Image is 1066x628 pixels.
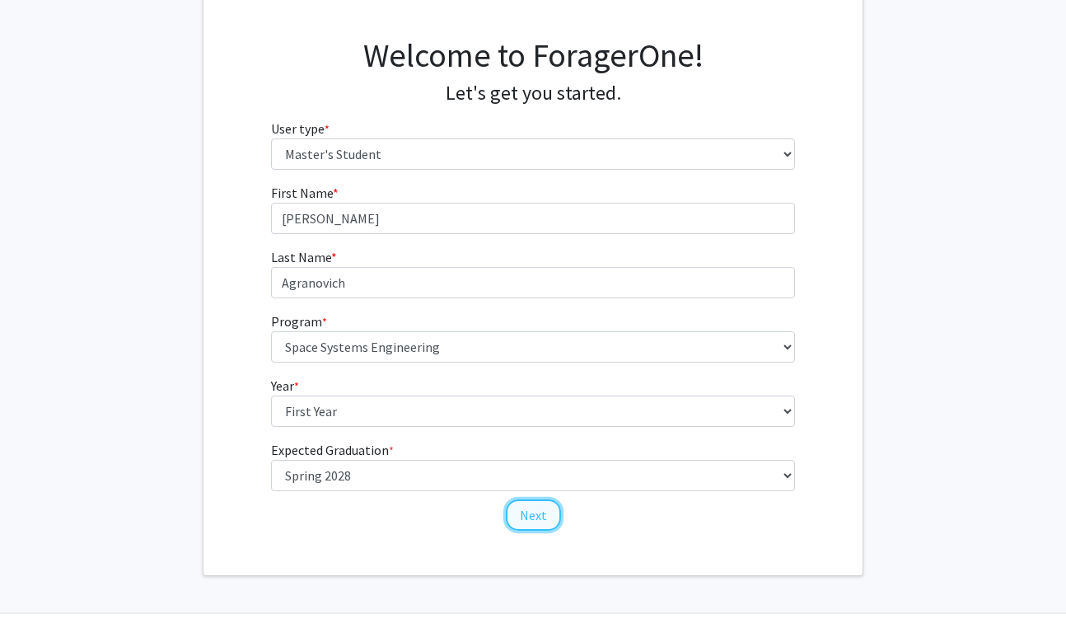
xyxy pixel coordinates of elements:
[12,554,70,616] iframe: Chat
[271,119,330,138] label: User type
[506,499,561,531] button: Next
[271,376,299,396] label: Year
[271,185,333,201] span: First Name
[271,249,331,265] span: Last Name
[271,35,796,75] h1: Welcome to ForagerOne!
[271,440,394,460] label: Expected Graduation
[271,312,327,331] label: Program
[271,82,796,105] h4: Let's get you started.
